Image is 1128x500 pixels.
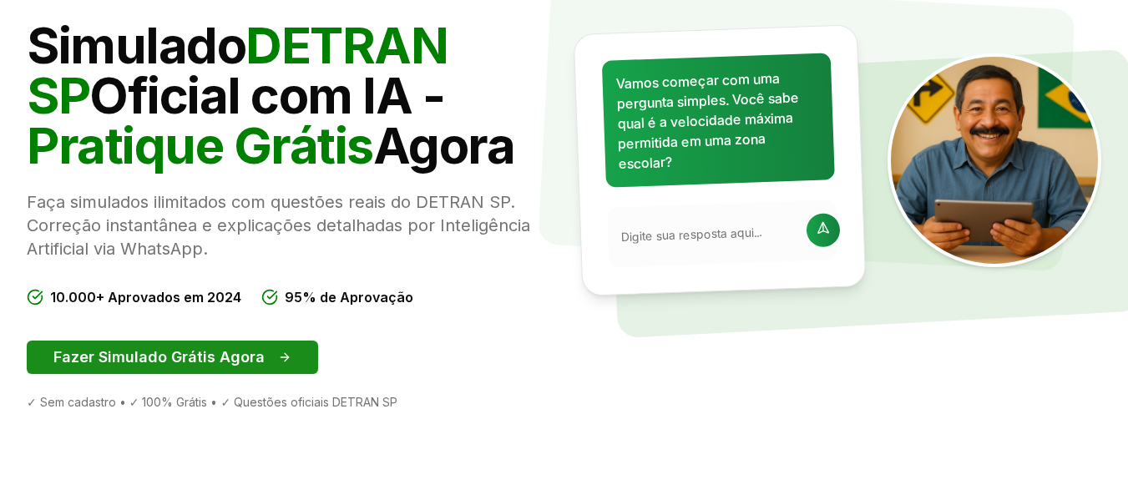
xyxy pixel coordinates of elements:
[888,53,1101,267] img: Tio Trânsito
[27,20,551,170] h1: Simulado Oficial com IA - Agora
[50,287,241,307] span: 10.000+ Aprovados em 2024
[285,287,413,307] span: 95% de Aprovação
[27,15,448,125] span: DETRAN SP
[27,115,373,175] span: Pratique Grátis
[27,394,551,411] div: ✓ Sem cadastro • ✓ 100% Grátis • ✓ Questões oficiais DETRAN SP
[27,190,551,260] p: Faça simulados ilimitados com questões reais do DETRAN SP. Correção instantânea e explicações det...
[620,223,797,245] input: Digite sua resposta aqui...
[615,67,821,174] p: Vamos começar com uma pergunta simples. Você sabe qual é a velocidade máxima permitida em uma zon...
[27,341,318,374] button: Fazer Simulado Grátis Agora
